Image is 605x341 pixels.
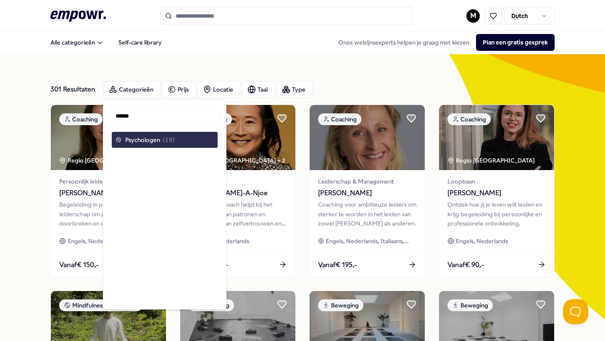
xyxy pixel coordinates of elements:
button: Plan een gratis gesprek [476,34,555,51]
button: Taal [242,81,275,98]
span: [PERSON_NAME] [59,188,158,199]
span: Psychologen [125,135,160,144]
div: Regio [GEOGRAPHIC_DATA] + 2 [189,156,285,165]
span: Vanaf € 90,- [447,260,484,270]
div: 301 Resultaten [50,81,97,98]
span: [PERSON_NAME] [318,188,416,199]
div: Coaching voor ambitieuze leiders om sterker te worden in het leiden van zowel [PERSON_NAME] als a... [318,200,416,228]
div: Coaching [59,113,103,125]
div: Suggestions [110,130,219,150]
iframe: Help Scout Beacon - Open [563,299,588,324]
div: Ontdek hoe jij je leven wilt leiden en krijg begeleiding bij persoonlijke en professionele ontwik... [447,200,546,228]
span: Engels, Nederlands [68,236,120,246]
a: package imageCoachingRegio [GEOGRAPHIC_DATA] Loopbaan[PERSON_NAME]Ontdek hoe jij je leven wilt le... [439,105,555,277]
span: Engels, Nederlands [456,236,508,246]
button: Type [276,81,313,98]
div: Empathische coach helpt bij het doorbreken van patronen en ontwikkelen van zelfvertrouwen en inne... [189,200,287,228]
div: Regio [GEOGRAPHIC_DATA] [59,156,148,165]
div: Mindfulness & Meditatie [59,299,143,311]
button: Prijs [162,81,196,98]
span: Engels, Nederlands, Italiaans, Zweeds [326,236,416,246]
input: Search for products, categories or subcategories [160,7,412,25]
span: Loopbaan [447,177,546,186]
img: package image [51,105,166,170]
span: Persoonlijk leiderschap [59,177,158,186]
a: package imageCoachingRegio [GEOGRAPHIC_DATA] + 2Loopbaan[PERSON_NAME]-A-NjoeEmpathische coach hel... [180,105,296,277]
span: ( 19 ) [163,135,175,144]
button: M [466,9,480,23]
img: package image [180,105,295,170]
img: package image [439,105,554,170]
img: package image [310,105,425,170]
div: Begeleiding in persoonlijk leiderschap om patronen te doorbreken en doelen te bereiken via bewust... [59,200,158,228]
div: Regio [GEOGRAPHIC_DATA] [447,156,536,165]
span: [PERSON_NAME] [447,188,546,199]
div: Onze welzijnsexperts helpen je graag met kiezen [331,34,555,51]
div: Coaching [318,113,361,125]
span: Loopbaan [189,177,287,186]
a: package imageCoachingLeiderschap & Management[PERSON_NAME]Coaching voor ambitieuze leiders om ste... [309,105,425,277]
nav: Main [44,34,168,51]
span: [PERSON_NAME]-A-Njoe [189,188,287,199]
div: Beweging [318,299,363,311]
button: Categorieën [103,81,160,98]
button: Locatie [197,81,240,98]
a: Self-care library [112,34,168,51]
span: Vanaf € 150,- [59,260,99,270]
div: Beweging [447,299,493,311]
div: Coaching [447,113,491,125]
span: Leiderschap & Management [318,177,416,186]
a: package imageCoachingRegio [GEOGRAPHIC_DATA] Persoonlijk leiderschap[PERSON_NAME]Begeleiding in p... [50,105,166,277]
span: Vanaf € 195,- [318,260,357,270]
button: Alle categorieën [44,34,110,51]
